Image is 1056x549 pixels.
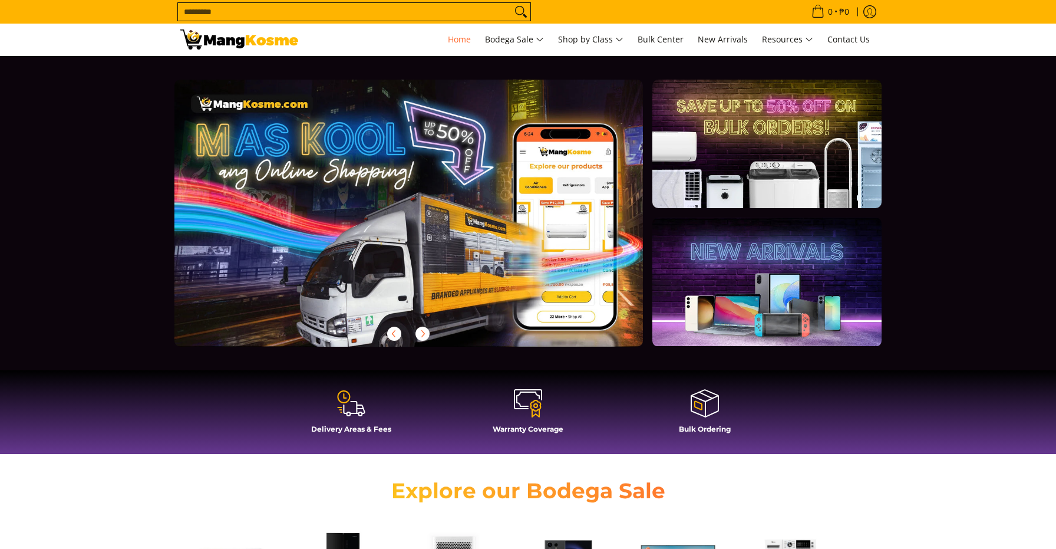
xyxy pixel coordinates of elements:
[410,321,435,347] button: Next
[381,321,407,347] button: Previous
[837,8,851,16] span: ₱0
[692,24,754,55] a: New Arrivals
[698,34,748,45] span: New Arrivals
[442,24,477,55] a: Home
[756,24,819,55] a: Resources
[827,34,870,45] span: Contact Us
[826,8,834,16] span: 0
[357,478,699,504] h2: Explore our Bodega Sale
[622,388,787,442] a: Bulk Ordering
[638,34,684,45] span: Bulk Center
[445,388,610,442] a: Warranty Coverage
[310,24,876,55] nav: Main Menu
[558,32,623,47] span: Shop by Class
[479,24,550,55] a: Bodega Sale
[445,425,610,433] h4: Warranty Coverage
[180,29,298,50] img: Mang Kosme: Your Home Appliances Warehouse Sale Partner!
[269,388,434,442] a: Delivery Areas & Fees
[174,80,681,366] a: More
[448,34,471,45] span: Home
[511,3,530,21] button: Search
[269,425,434,433] h4: Delivery Areas & Fees
[762,32,813,47] span: Resources
[622,425,787,433] h4: Bulk Ordering
[552,24,629,55] a: Shop by Class
[632,24,689,55] a: Bulk Center
[808,5,853,18] span: •
[485,32,544,47] span: Bodega Sale
[821,24,876,55] a: Contact Us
